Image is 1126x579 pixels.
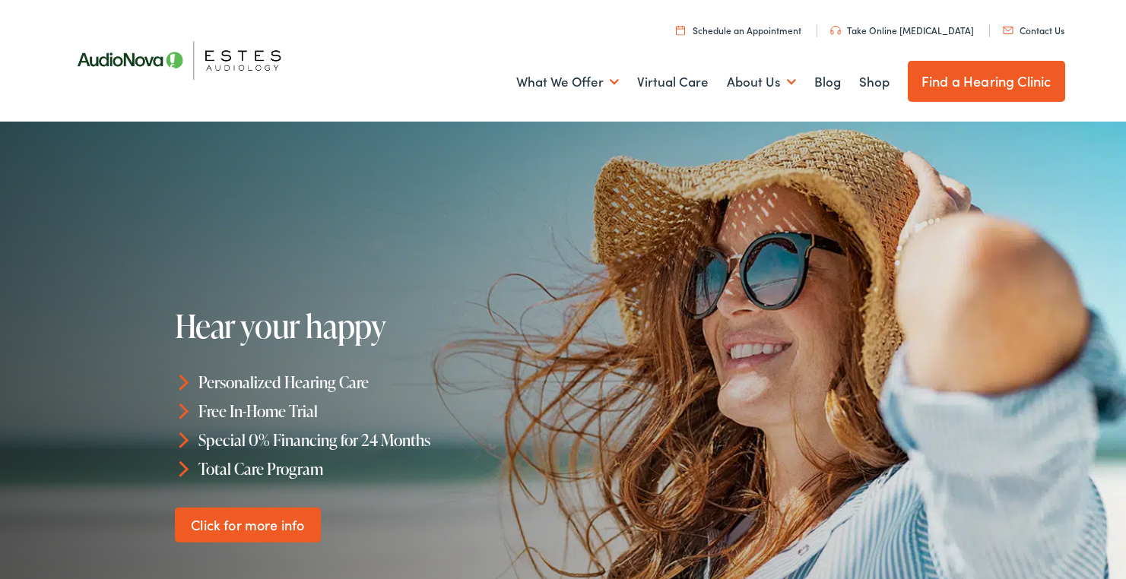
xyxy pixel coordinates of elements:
a: Schedule an Appointment [676,24,801,36]
a: What We Offer [516,54,619,110]
a: Contact Us [1003,24,1064,36]
a: Shop [859,54,890,110]
img: utility icon [830,26,841,35]
li: Total Care Program [175,454,569,482]
a: Take Online [MEDICAL_DATA] [830,24,974,36]
img: utility icon [1003,27,1013,34]
a: Blog [814,54,841,110]
li: Free In-Home Trial [175,397,569,426]
a: Find a Hearing Clinic [908,61,1065,102]
a: About Us [727,54,796,110]
li: Special 0% Financing for 24 Months [175,426,569,454]
a: Click for more info [175,507,322,543]
li: Personalized Hearing Care [175,368,569,397]
a: Virtual Care [637,54,709,110]
img: utility icon [676,25,685,35]
h1: Hear your happy [175,308,569,343]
